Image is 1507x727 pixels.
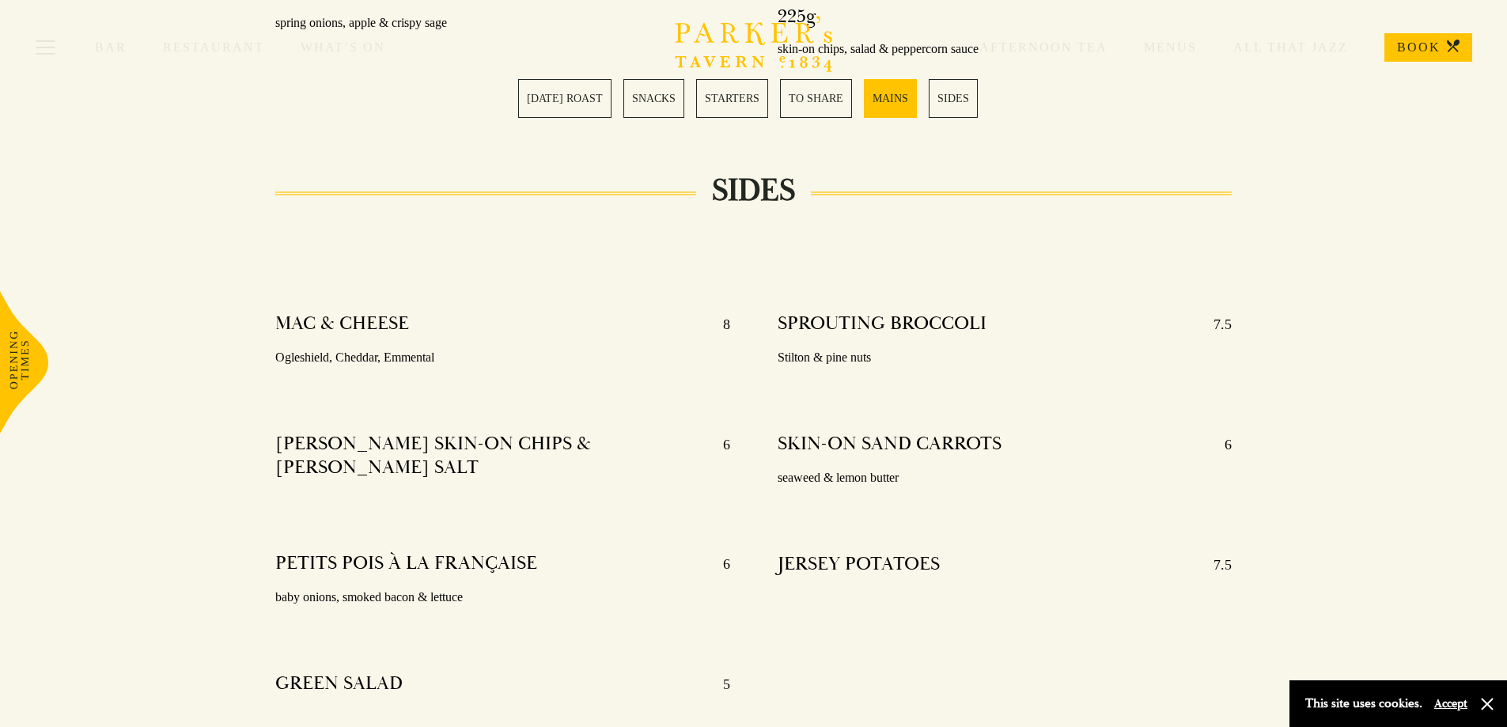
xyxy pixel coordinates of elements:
a: 2 / 6 [623,79,684,118]
h4: JERSEY POTATOES [778,552,940,577]
h4: MAC & CHEESE [275,312,409,337]
h4: GREEN SALAD [275,672,403,697]
a: 6 / 6 [929,79,978,118]
a: 4 / 6 [780,79,852,118]
button: Accept [1434,696,1467,711]
h4: PETITS POIS À LA FRANÇAISE [275,551,537,577]
a: 3 / 6 [696,79,768,118]
p: baby onions, smoked bacon & lettuce [275,586,730,609]
button: Close and accept [1479,696,1495,712]
a: 5 / 6 [864,79,917,118]
h4: [PERSON_NAME] SKIN-ON CHIPS & [PERSON_NAME] SALT [275,432,707,479]
p: seaweed & lemon butter [778,467,1232,490]
p: 5 [707,672,730,697]
h2: SIDES [696,172,811,210]
p: 7.5 [1198,552,1232,577]
p: 6 [1209,432,1232,457]
h4: SKIN-ON SAND CARROTS [778,432,1002,457]
h4: SPROUTING BROCCOLI [778,312,986,337]
p: Stilton & pine nuts [778,346,1232,369]
p: 7.5 [1198,312,1232,337]
p: Ogleshield, Cheddar, Emmental [275,346,730,369]
p: 6 [707,432,730,479]
p: This site uses cookies. [1305,692,1422,715]
p: 6 [707,551,730,577]
a: 1 / 6 [518,79,612,118]
p: 8 [707,312,730,337]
